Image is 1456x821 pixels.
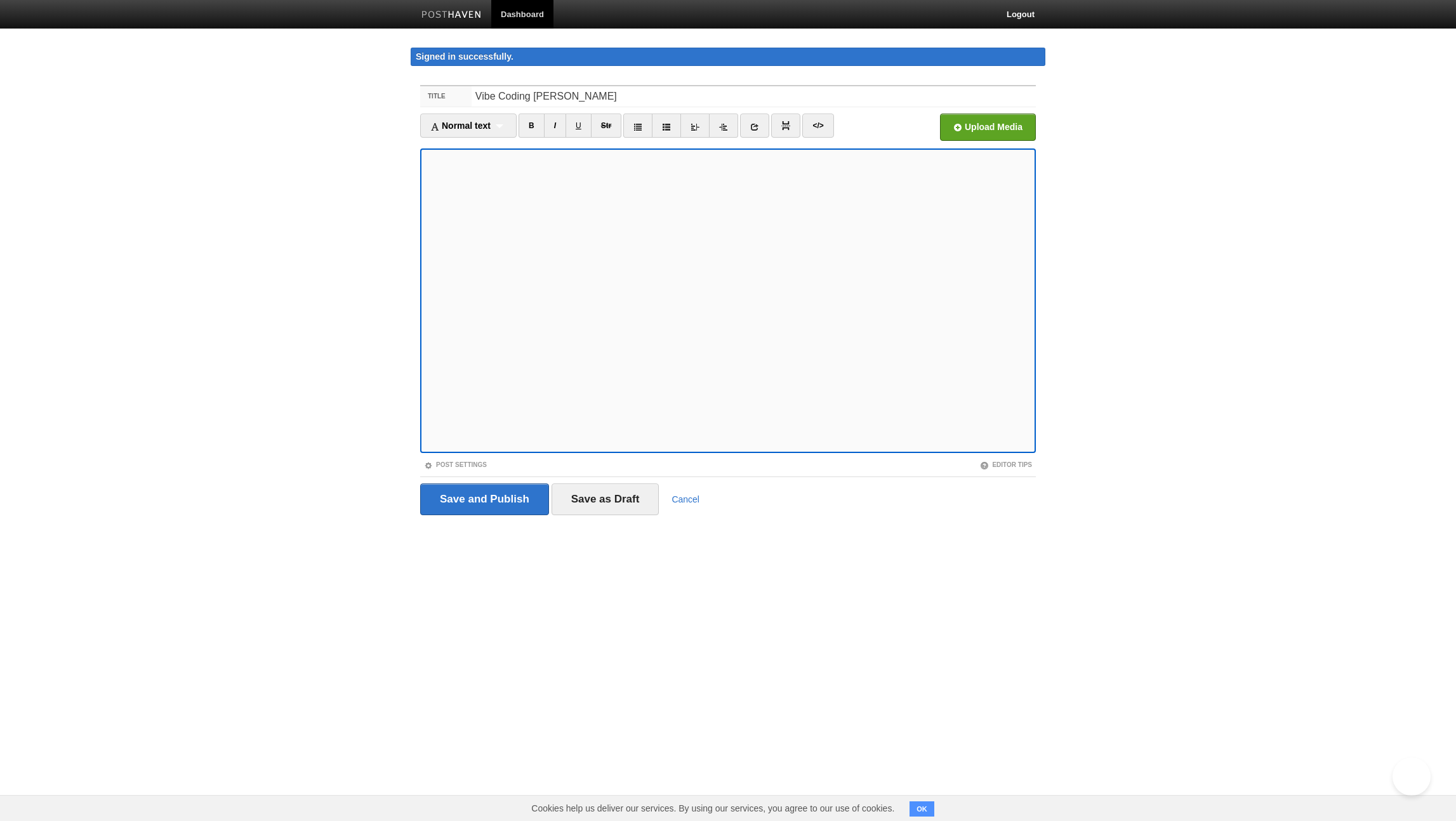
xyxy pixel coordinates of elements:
[591,114,622,138] a: Str
[781,121,790,130] img: pagebreak-icon.png
[552,483,659,515] input: Save as Draft
[519,114,545,138] a: B
[802,114,833,138] a: </>
[420,86,472,107] label: Title
[519,796,907,821] span: Cookies help us deliver our services. By using our services, you agree to our use of cookies.
[601,121,612,130] del: Str
[420,483,549,515] input: Save and Publish
[421,11,482,20] img: Posthaven-bar
[1393,758,1431,796] iframe: Help Scout Beacon - Open
[566,114,592,138] a: U
[980,461,1032,468] a: Editor Tips
[424,461,487,468] a: Post Settings
[910,801,934,817] button: OK
[672,494,699,504] a: Cancel
[544,114,566,138] a: I
[411,48,1045,66] div: Signed in successfully.
[430,121,491,131] span: Normal text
